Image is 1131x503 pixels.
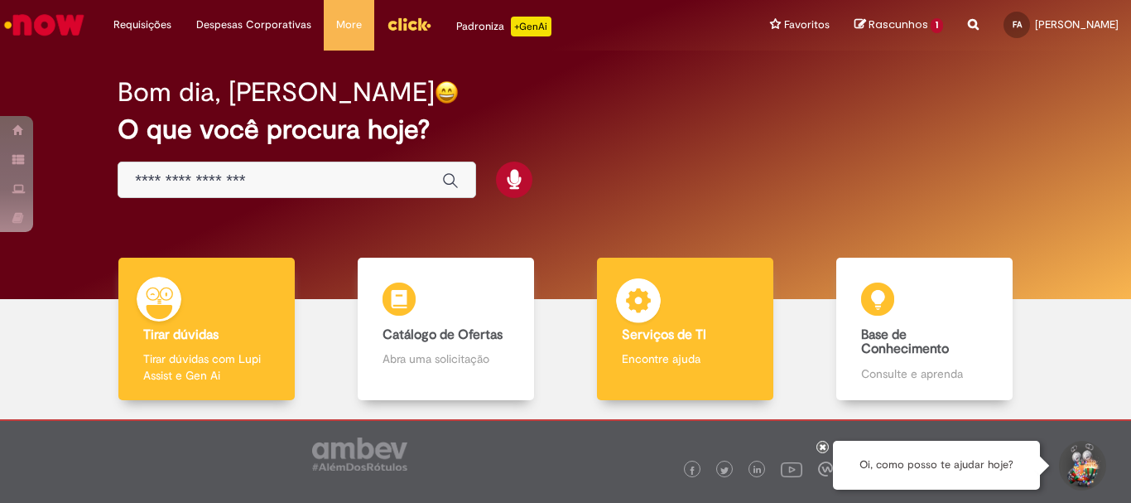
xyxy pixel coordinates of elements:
[622,326,706,343] b: Serviços de TI
[511,17,551,36] p: +GenAi
[118,115,1013,144] h2: O que você procura hoje?
[931,18,943,33] span: 1
[1056,441,1106,491] button: Iniciar Conversa de Suporte
[118,78,435,107] h2: Bom dia, [PERSON_NAME]
[196,17,311,33] span: Despesas Corporativas
[854,17,943,33] a: Rascunhos
[336,17,362,33] span: More
[861,365,987,382] p: Consulte e aprenda
[622,351,748,367] p: Encontre ajuda
[312,438,407,471] img: logo_footer_ambev_rotulo_gray.png
[861,326,949,358] b: Base de Conhecimento
[2,8,87,41] img: ServiceNow
[1035,17,1119,31] span: [PERSON_NAME]
[805,258,1044,401] a: Base de Conhecimento Consulte e aprenda
[383,351,508,367] p: Abra uma solicitação
[435,80,459,104] img: happy-face.png
[326,258,565,401] a: Catálogo de Ofertas Abra uma solicitação
[383,326,503,343] b: Catálogo de Ofertas
[688,467,696,475] img: logo_footer_facebook.png
[869,17,928,32] span: Rascunhos
[753,466,762,476] img: logo_footer_linkedin.png
[1013,19,1022,30] span: FA
[143,351,269,384] p: Tirar dúvidas com Lupi Assist e Gen Ai
[387,12,431,36] img: click_logo_yellow_360x200.png
[565,258,805,401] a: Serviços de TI Encontre ajuda
[784,17,830,33] span: Favoritos
[87,258,326,401] a: Tirar dúvidas Tirar dúvidas com Lupi Assist e Gen Ai
[143,326,219,343] b: Tirar dúvidas
[456,17,551,36] div: Padroniza
[113,17,171,33] span: Requisições
[818,462,833,476] img: logo_footer_workplace.png
[833,441,1040,490] div: Oi, como posso te ajudar hoje?
[720,467,729,475] img: logo_footer_twitter.png
[781,458,802,480] img: logo_footer_youtube.png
